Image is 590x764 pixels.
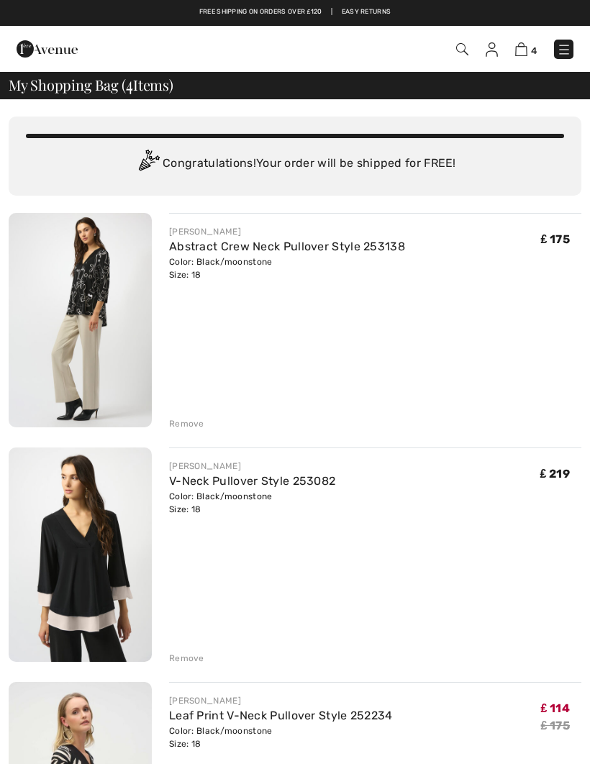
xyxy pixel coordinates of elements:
[541,701,570,715] span: ₤ 114
[541,232,570,246] span: ₤ 175
[169,474,335,488] a: V-Neck Pullover Style 253082
[169,709,393,722] a: Leaf Print V-Neck Pullover Style 252234
[486,42,498,57] img: My Info
[17,41,78,55] a: 1ère Avenue
[169,724,393,750] div: Color: Black/moonstone Size: 18
[541,719,570,732] s: ₤ 175
[169,652,204,665] div: Remove
[26,150,564,178] div: Congratulations! Your order will be shipped for FREE!
[557,42,571,57] img: Menu
[169,255,405,281] div: Color: Black/moonstone Size: 18
[9,78,173,92] span: My Shopping Bag ( Items)
[9,213,152,427] img: Abstract Crew Neck Pullover Style 253138
[169,417,204,430] div: Remove
[515,42,527,56] img: Shopping Bag
[126,74,133,93] span: 4
[540,467,570,481] span: ₤ 219
[515,40,537,58] a: 4
[17,35,78,63] img: 1ère Avenue
[169,460,335,473] div: [PERSON_NAME]
[169,240,405,253] a: Abstract Crew Neck Pullover Style 253138
[169,225,405,238] div: [PERSON_NAME]
[342,7,391,17] a: Easy Returns
[456,43,468,55] img: Search
[331,7,332,17] span: |
[169,490,335,516] div: Color: Black/moonstone Size: 18
[169,694,393,707] div: [PERSON_NAME]
[134,150,163,178] img: Congratulation2.svg
[531,45,537,56] span: 4
[199,7,322,17] a: Free shipping on orders over ₤120
[9,447,152,662] img: V-Neck Pullover Style 253082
